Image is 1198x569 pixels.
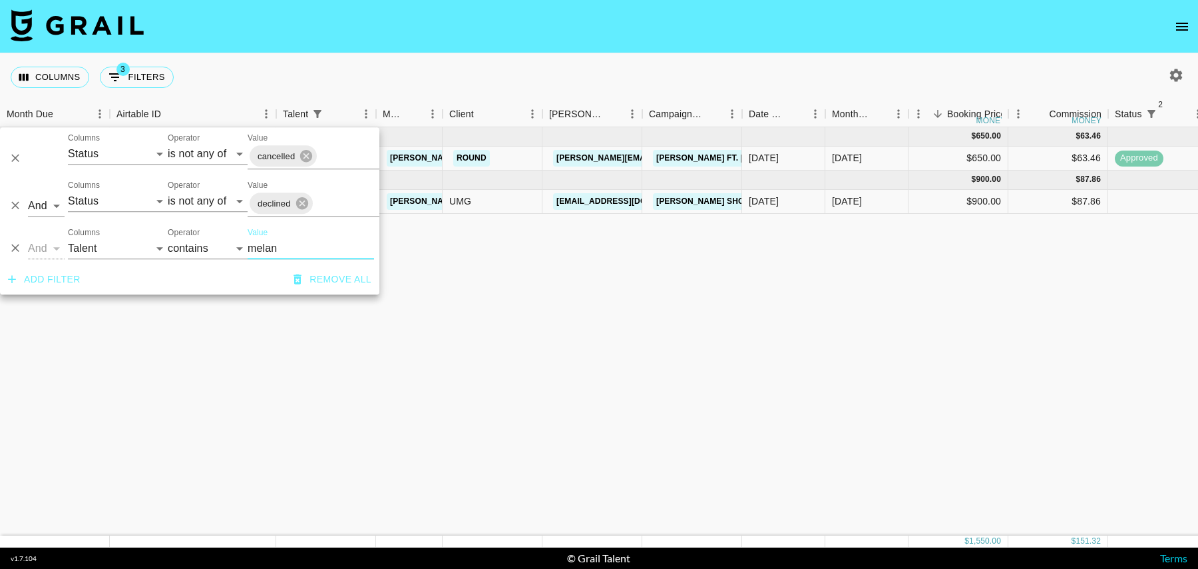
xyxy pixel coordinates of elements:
a: [EMAIL_ADDRESS][DOMAIN_NAME] [553,193,702,210]
div: Date Created [742,101,825,127]
div: Talent [283,101,308,127]
div: Sep '25 [832,195,862,208]
button: Delete [5,239,25,259]
button: Delete [5,149,25,169]
div: 2 active filters [1142,105,1161,123]
div: $ [1076,131,1080,142]
button: Delete [5,196,25,216]
span: 3 [116,63,130,76]
div: $87.86 [1008,190,1108,214]
button: Menu [622,104,642,124]
div: 25/09/2025 [749,195,779,208]
select: Logic operator [28,238,65,259]
div: © Grail Talent [567,552,630,565]
div: $ [1076,174,1080,185]
button: Menu [256,104,276,124]
a: Round [453,150,490,167]
button: Show filters [1142,105,1161,123]
div: Airtable ID [110,101,276,127]
div: money [976,117,1006,125]
button: Menu [522,104,542,124]
div: 22/08/2025 [749,151,779,165]
span: cancelled [250,149,303,164]
button: Menu [889,104,908,124]
button: Sort [870,105,889,123]
label: Operator [168,227,200,238]
div: Booker [542,101,642,127]
button: Menu [90,104,110,124]
button: Menu [908,104,928,124]
button: Menu [356,104,376,124]
span: approved [1115,152,1163,165]
div: money [1072,117,1101,125]
button: Select columns [11,67,89,88]
div: [PERSON_NAME] [549,101,604,127]
div: $ [972,174,976,185]
a: [PERSON_NAME][EMAIL_ADDRESS][DOMAIN_NAME] [387,193,604,210]
a: [PERSON_NAME][EMAIL_ADDRESS][DOMAIN_NAME] [553,150,770,167]
label: Value [248,132,268,143]
div: Month Due [825,101,908,127]
button: Sort [53,105,72,123]
button: Sort [404,105,423,123]
div: cancelled [250,145,317,167]
button: Sort [1161,105,1179,123]
div: $ [964,536,969,547]
div: 63.46 [1080,131,1101,142]
div: Aug '25 [832,151,862,165]
div: UMG [443,190,542,214]
div: 900.00 [976,174,1001,185]
div: $900.00 [908,190,1008,214]
div: 151.32 [1076,536,1101,547]
div: 1,550.00 [969,536,1001,547]
button: Menu [1008,104,1028,124]
div: 650.00 [976,131,1001,142]
button: Menu [805,104,825,124]
div: $650.00 [908,147,1008,171]
span: 2 [1154,98,1167,111]
div: Month Due [832,101,870,127]
button: Sort [703,105,722,123]
div: Client [443,101,542,127]
button: Remove all [288,267,377,292]
div: $ [1072,536,1076,547]
button: Sort [604,105,622,123]
button: Sort [327,105,345,123]
label: Operator [168,179,200,191]
div: Date Created [749,101,787,127]
select: Logic operator [28,195,65,217]
div: v 1.7.104 [11,554,37,563]
label: Value [248,227,268,238]
button: Sort [928,105,947,123]
div: 1 active filter [308,105,327,123]
div: Commission [1049,101,1101,127]
button: Menu [722,104,742,124]
div: Manager [376,101,443,127]
div: 87.86 [1080,174,1101,185]
input: Filter value [248,238,374,259]
div: Status [1115,101,1142,127]
button: Sort [787,105,805,123]
button: Sort [1030,105,1049,123]
img: Grail Talent [11,9,144,41]
label: Columns [68,132,100,143]
label: Value [248,179,268,191]
label: Columns [68,227,100,238]
div: $ [972,131,976,142]
div: Talent [276,101,376,127]
div: Manager [383,101,404,127]
div: Month Due [7,101,53,127]
a: [PERSON_NAME] ft. [PERSON_NAME] (Dancers Phase 2) - [PERSON_NAME] [653,150,973,167]
button: open drawer [1169,13,1195,40]
button: Add filter [3,267,86,292]
label: Columns [68,179,100,191]
div: Airtable ID [116,101,161,127]
a: [PERSON_NAME][EMAIL_ADDRESS][DOMAIN_NAME] [387,150,604,167]
a: [PERSON_NAME] Show At The Sphere [653,193,822,210]
a: Terms [1160,552,1187,564]
span: declined [250,196,299,211]
label: Operator [168,132,200,143]
div: declined [250,193,313,214]
div: Campaign (Type) [649,101,703,127]
button: Show filters [308,105,327,123]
